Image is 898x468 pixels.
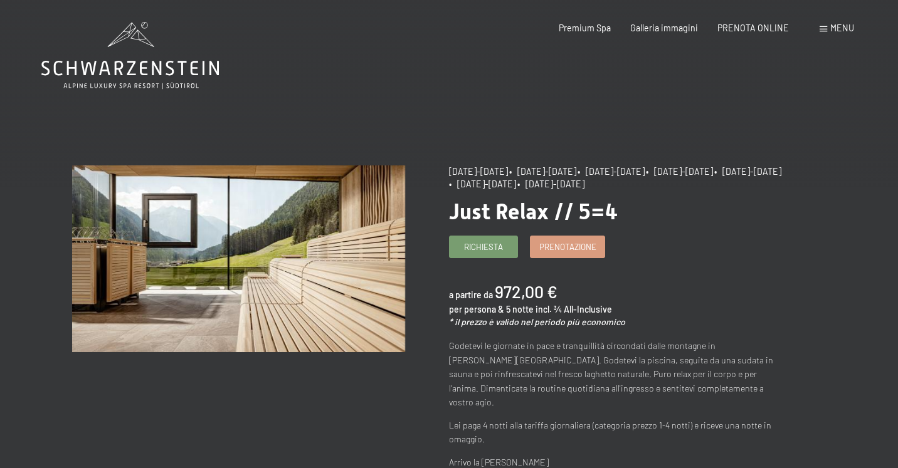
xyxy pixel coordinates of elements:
b: 972,00 € [495,281,557,301]
span: • [DATE]-[DATE] [714,166,781,177]
a: PRENOTA ONLINE [717,23,789,33]
span: a partire da [449,289,493,300]
span: • [DATE]-[DATE] [449,179,516,189]
a: Prenotazione [531,236,604,257]
a: Premium Spa [559,23,611,33]
p: Godetevi le giornate in pace e tranquillità circondati dalle montagne in [PERSON_NAME][GEOGRAPHIC... [449,339,781,410]
a: Richiesta [450,236,517,257]
em: * il prezzo è valido nel periodo più economico [449,316,625,327]
span: Richiesta [464,241,503,252]
span: 5 notte [506,304,534,315]
span: • [DATE]-[DATE] [646,166,713,177]
span: • [DATE]-[DATE] [509,166,576,177]
span: Menu [830,23,854,33]
p: Lei paga 4 notti alla tariffa giornaliera (categoria prezzo 1-4 notti) e riceve una notte in omag... [449,419,781,447]
span: • [DATE]-[DATE] [517,179,584,189]
span: • [DATE]-[DATE] [578,166,645,177]
span: [DATE]-[DATE] [449,166,508,177]
span: per persona & [449,304,504,315]
span: incl. ¾ All-Inclusive [536,304,612,315]
span: Just Relax // 5=4 [449,199,618,224]
img: Just Relax // 5=4 [72,165,404,352]
span: Prenotazione [539,241,596,252]
a: Galleria immagini [630,23,698,33]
